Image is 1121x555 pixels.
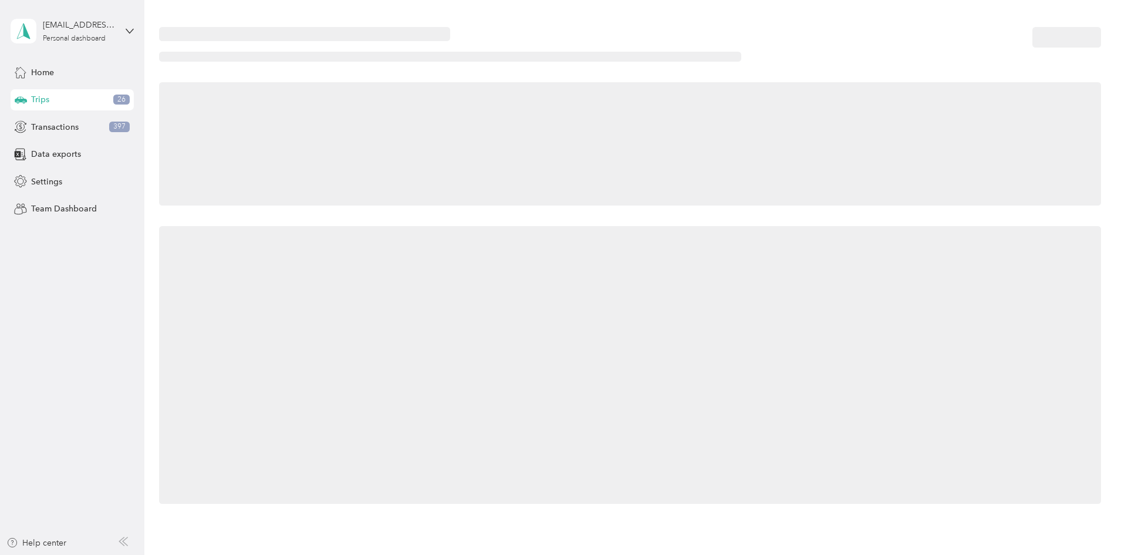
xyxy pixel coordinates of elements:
[31,176,62,188] span: Settings
[1055,489,1121,555] iframe: Everlance-gr Chat Button Frame
[31,66,54,79] span: Home
[6,537,66,549] button: Help center
[31,203,97,215] span: Team Dashboard
[31,148,81,160] span: Data exports
[31,121,79,133] span: Transactions
[43,19,116,31] div: [EMAIL_ADDRESS][DOMAIN_NAME]
[43,35,106,42] div: Personal dashboard
[31,93,49,106] span: Trips
[113,95,130,105] span: 26
[109,122,130,132] span: 397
